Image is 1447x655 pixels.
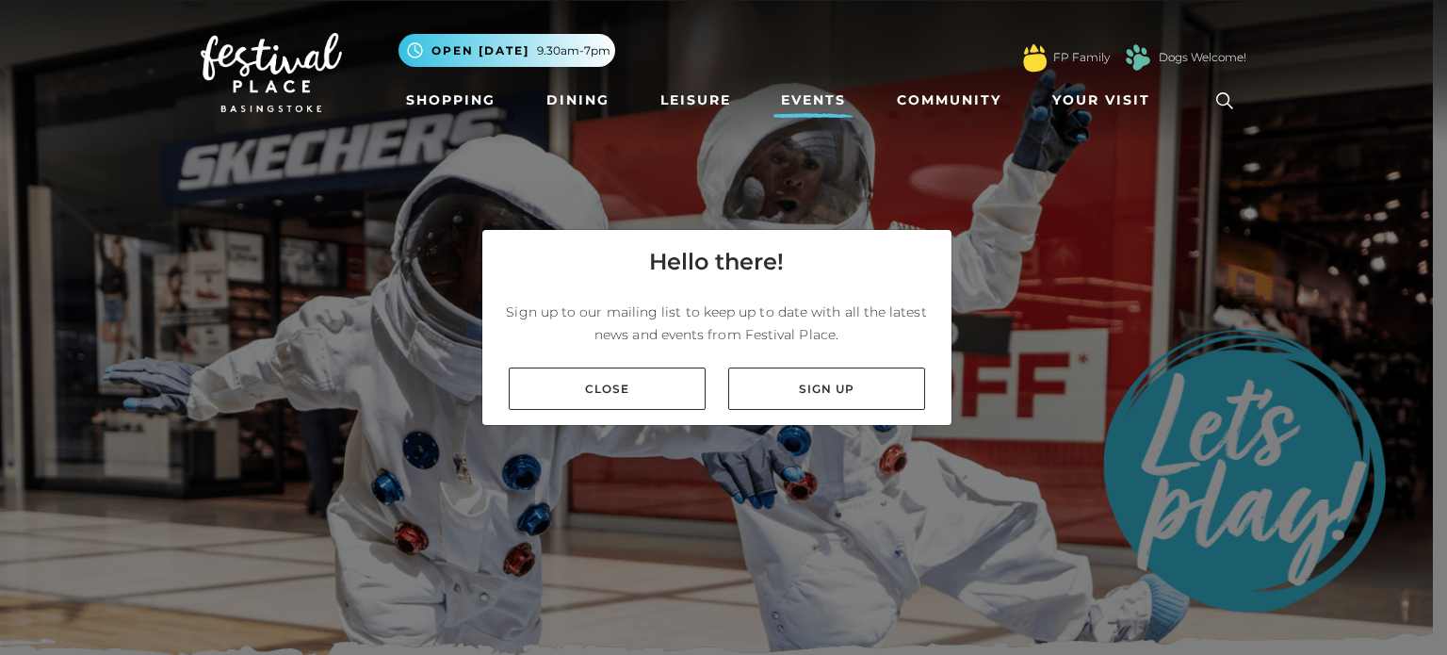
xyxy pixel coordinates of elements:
h4: Hello there! [649,245,784,279]
a: Dogs Welcome! [1159,49,1246,66]
a: Dining [539,83,617,118]
a: FP Family [1053,49,1110,66]
span: 9.30am-7pm [537,42,610,59]
img: Festival Place Logo [201,33,342,112]
span: Your Visit [1052,90,1150,110]
a: Shopping [398,83,503,118]
a: Close [509,368,706,410]
p: Sign up to our mailing list to keep up to date with all the latest news and events from Festival ... [497,301,936,346]
a: Events [773,83,854,118]
a: Leisure [653,83,739,118]
button: Open [DATE] 9.30am-7pm [398,34,615,67]
a: Your Visit [1045,83,1167,118]
span: Open [DATE] [431,42,529,59]
a: Community [889,83,1009,118]
a: Sign up [728,368,925,410]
